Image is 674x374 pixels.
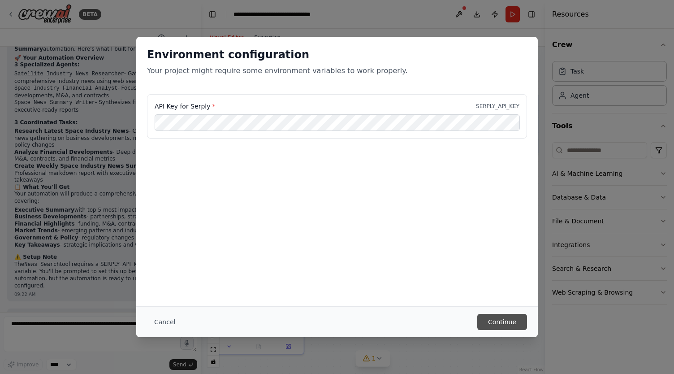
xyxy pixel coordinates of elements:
[147,65,527,76] p: Your project might require some environment variables to work properly.
[147,314,182,330] button: Cancel
[477,314,527,330] button: Continue
[147,48,527,62] h2: Environment configuration
[476,103,519,110] p: SERPLY_API_KEY
[155,102,215,111] label: API Key for Serply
